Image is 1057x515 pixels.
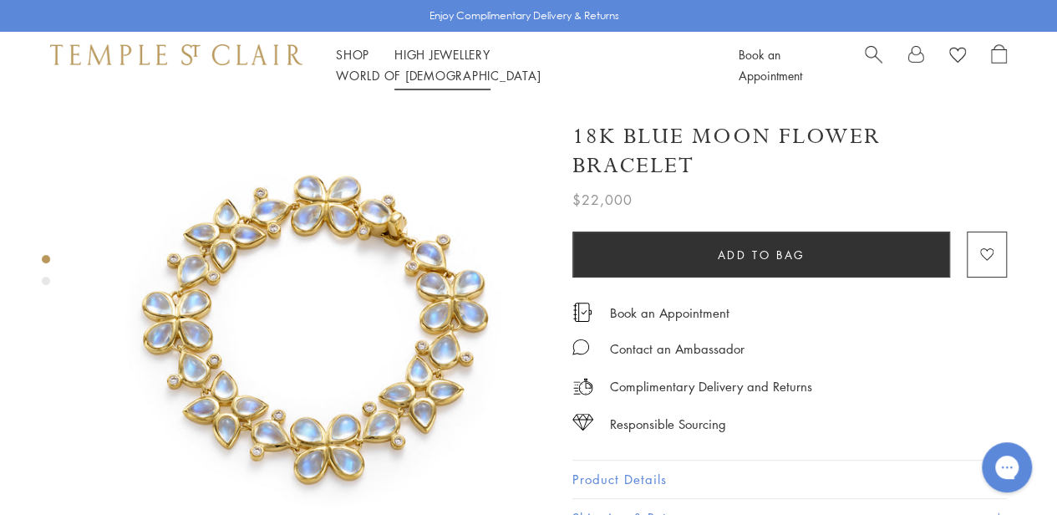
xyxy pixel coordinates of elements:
[572,232,950,278] button: Add to bag
[991,44,1007,86] a: Open Shopping Bag
[429,8,619,24] p: Enjoy Complimentary Delivery & Returns
[394,46,490,63] a: High JewelleryHigh Jewellery
[336,67,541,84] a: World of [DEMOGRAPHIC_DATA]World of [DEMOGRAPHIC_DATA]
[572,339,589,355] img: MessageIcon-01_2.svg
[572,303,592,322] img: icon_appointment.svg
[610,376,812,397] p: Complimentary Delivery and Returns
[572,189,633,211] span: $22,000
[865,44,882,86] a: Search
[336,44,701,86] nav: Main navigation
[973,436,1040,498] iframe: Gorgias live chat messenger
[718,246,805,264] span: Add to bag
[572,461,1007,498] button: Product Details
[336,46,369,63] a: ShopShop
[949,44,966,69] a: View Wishlist
[572,376,593,397] img: icon_delivery.svg
[739,46,802,84] a: Book an Appointment
[50,44,302,64] img: Temple St. Clair
[572,122,1007,181] h1: 18K Blue Moon Flower Bracelet
[610,303,729,322] a: Book an Appointment
[42,251,50,298] div: Product gallery navigation
[610,414,726,435] div: Responsible Sourcing
[610,339,744,359] div: Contact an Ambassador
[572,414,593,431] img: icon_sourcing.svg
